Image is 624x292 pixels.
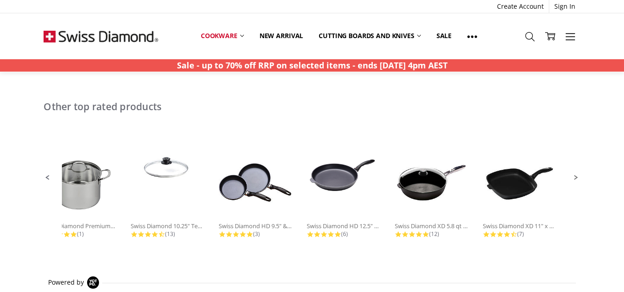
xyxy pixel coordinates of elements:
[44,102,580,111] h2: Other top rated products
[459,26,485,46] a: Show All
[307,230,380,238] div: 6 Total Reviews
[43,230,116,238] div: 1 Total Reviews
[219,222,292,230] div: Swiss Diamond HD 9.5" & 11"...
[219,230,292,238] div: 3 Total Reviews
[311,26,429,46] a: Cutting boards and knives
[252,26,311,46] a: New arrival
[43,222,116,230] div: Swiss Diamond Premium Steel DLX 7.6...
[483,230,556,238] div: 7 Total Reviews
[43,146,116,230] a: Swiss Diamond Premium Steel DLX 7.6...
[483,222,556,230] div: Swiss Diamond XD 11" x 11" Nonstick...
[193,26,252,46] a: Cookware
[395,222,468,230] div: Swiss Diamond XD 5.8 qt Nonstick...
[131,146,204,230] a: Swiss Diamond 10.25" Tempered Glass...
[395,146,468,230] a: Swiss Diamond XD 5.8 qt Nonstick...
[177,60,447,71] strong: Sale - up to 70% off RRP on selected items - ends [DATE] 4pm AEST
[307,146,380,230] a: Swiss Diamond HD 12.5" Nonstick Fry...
[48,278,84,286] span: Powered by
[219,146,292,230] a: Swiss Diamond HD 9.5" & 11"...
[572,174,580,182] span: Next Promoted Products Page
[395,230,468,238] div: 12 Total Reviews
[44,174,52,182] span: Previous Promoted Products Page
[483,146,556,230] a: Swiss Diamond XD 11" x 11" Nonstick...
[44,13,158,59] img: Free Shipping On Every Order
[131,230,204,238] div: 13 Total Reviews
[131,222,204,230] div: Swiss Diamond 10.25" Tempered Glass...
[307,222,380,230] div: Swiss Diamond HD 12.5" Nonstick Fry...
[429,26,459,46] a: Sale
